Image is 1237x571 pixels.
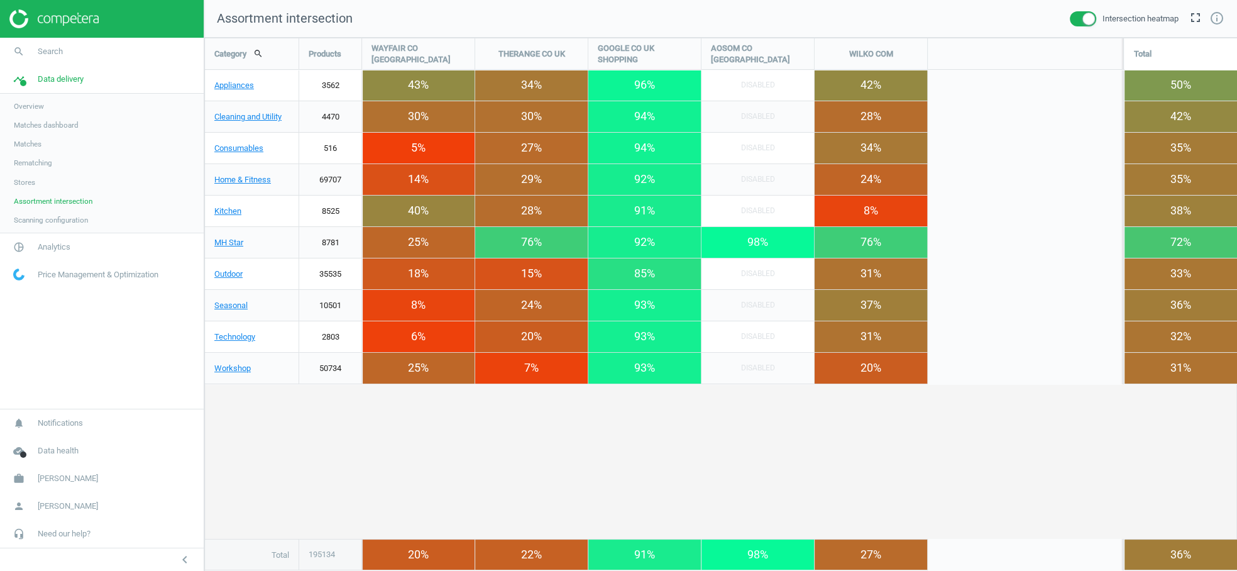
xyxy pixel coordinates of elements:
i: search [7,40,31,64]
div: 36% [1124,290,1237,321]
i: person [7,494,31,518]
i: fullscreen [1188,10,1203,25]
div: 92% [588,227,701,258]
a: 10501 [299,290,361,321]
span: Scanning configuration [14,215,88,225]
span: Matches dashboard [14,120,79,130]
a: 8781 [299,227,361,258]
span: Search [38,46,63,57]
i: info_outline [1209,11,1224,26]
div: 35% [1124,133,1237,164]
div: 28% [815,101,927,132]
img: ajHJNr6hYgQAAAAASUVORK5CYII= [9,9,99,28]
span: Stores [14,177,35,187]
img: wGWNvw8QSZomAAAAABJRU5ErkJggg== [13,269,25,280]
span: Disabled [741,196,775,226]
div: 92% [588,164,701,195]
div: WAYFAIR CO [GEOGRAPHIC_DATA] [362,38,475,70]
div: 50% [1124,70,1237,101]
i: chevron_left [177,552,192,567]
div: 29% [475,164,588,195]
div: 30% [475,101,588,132]
span: Disabled [741,164,775,195]
span: Disabled [741,353,775,384]
div: 22 % [475,540,588,570]
div: 33% [1124,258,1237,289]
div: 98% [701,227,814,258]
div: 91 % [588,540,701,570]
a: 69707 [299,164,361,196]
i: cloud_done [7,439,31,463]
div: 34% [815,133,927,164]
div: 91% [588,196,701,226]
a: 3562 [299,70,361,101]
span: Matches [14,139,41,149]
span: Disabled [741,258,775,289]
div: 15% [475,258,588,289]
div: THERANGE CO UK [475,38,588,70]
div: 24% [475,290,588,321]
div: 36% [1124,540,1237,570]
a: Kitchen [205,196,299,227]
div: 42% [1124,101,1237,132]
a: Workshop [205,353,299,384]
div: 8% [362,290,475,321]
a: Seasonal [205,290,299,321]
span: Data delivery [38,74,84,85]
span: [PERSON_NAME] [38,501,98,512]
div: 8% [815,196,927,226]
a: 35535 [299,258,361,290]
div: 25% [362,227,475,258]
span: Overview [14,101,44,111]
i: work [7,467,31,491]
span: Data health [38,445,79,457]
button: search [246,43,270,64]
span: Assortment intersection [217,11,353,26]
div: 28% [475,196,588,226]
div: AOSOM CO [GEOGRAPHIC_DATA] [701,38,814,70]
span: Assortment intersection [14,196,92,206]
span: Disabled [741,70,775,101]
div: 27% [475,133,588,164]
div: GOOGLE CO UK SHOPPING [588,38,701,70]
div: Total [205,540,299,571]
div: 43% [362,70,475,101]
span: Disabled [741,290,775,321]
div: WILKO COM [815,38,927,70]
a: 50734 [299,353,361,384]
span: Analytics [38,241,70,253]
span: Disabled [741,133,775,164]
div: 34% [475,70,588,101]
div: 93% [588,353,701,384]
div: 18% [362,258,475,289]
div: 195134 [299,540,361,570]
div: 96% [588,70,701,101]
a: Home & Fitness [205,164,299,196]
div: Total [1124,38,1237,70]
div: 85% [588,258,701,289]
div: 93% [588,321,701,352]
div: 35% [1124,164,1237,195]
div: 25% [362,353,475,384]
div: 7% [475,353,588,384]
a: info_outline [1209,11,1224,27]
a: 4470 [299,101,361,133]
div: 42% [815,70,927,101]
a: Technology [205,321,299,353]
div: 98 % [701,540,814,570]
div: 93% [588,290,701,321]
span: Disabled [741,321,775,352]
div: 30% [362,101,475,132]
a: 516 [299,133,361,164]
button: chevron_left [169,552,201,568]
div: 94% [588,101,701,132]
div: 72% [1124,227,1237,258]
div: 76% [475,227,588,258]
div: 40% [362,196,475,226]
div: 14% [362,164,475,195]
div: 94% [588,133,701,164]
a: Appliances [205,70,299,101]
i: pie_chart_outlined [7,235,31,259]
i: notifications [7,411,31,435]
span: Need our help? [38,528,91,540]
